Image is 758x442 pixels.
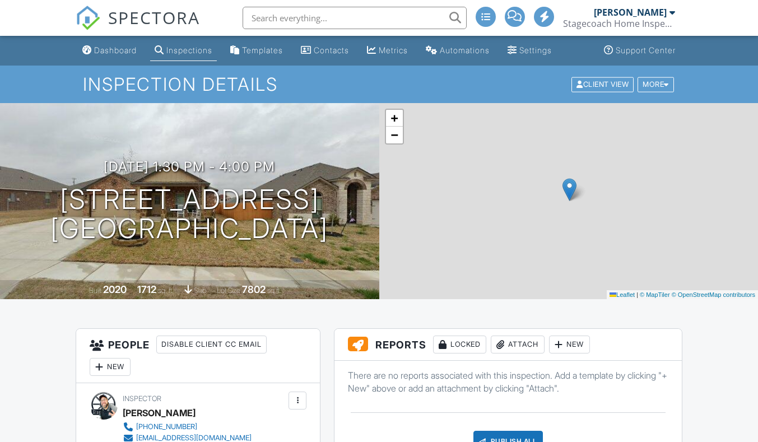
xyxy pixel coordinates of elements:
span: + [390,111,398,125]
div: 7802 [242,283,266,295]
h1: [STREET_ADDRESS] [GEOGRAPHIC_DATA] [50,185,328,244]
img: Marker [562,178,576,201]
span: sq. ft. [158,286,174,295]
div: Disable Client CC Email [156,336,267,353]
div: 1712 [137,283,156,295]
a: Metrics [362,40,412,61]
a: Contacts [296,40,354,61]
span: sq.ft. [267,286,281,295]
a: Inspections [150,40,217,61]
div: New [549,336,590,353]
div: Templates [242,45,283,55]
div: 2020 [103,283,127,295]
div: New [90,358,131,376]
div: Client View [571,77,634,92]
div: Support Center [616,45,676,55]
a: SPECTORA [76,15,200,39]
span: Lot Size [217,286,240,295]
a: [PHONE_NUMBER] [123,421,252,432]
span: Built [89,286,101,295]
img: The Best Home Inspection Software - Spectora [76,6,100,30]
span: SPECTORA [108,6,200,29]
a: Settings [503,40,556,61]
div: [PERSON_NAME] [123,404,196,421]
div: Contacts [314,45,349,55]
a: Templates [226,40,287,61]
span: slab [194,286,206,295]
h3: Reports [334,329,681,361]
div: Inspections [166,45,212,55]
a: © MapTiler [640,291,670,298]
a: Zoom in [386,110,403,127]
a: Leaflet [610,291,635,298]
a: Client View [570,80,636,88]
p: There are no reports associated with this inspection. Add a template by clicking "+ New" above or... [348,369,668,394]
div: Attach [491,336,545,353]
div: More [638,77,674,92]
h3: People [76,329,320,383]
div: Metrics [379,45,408,55]
input: Search everything... [243,7,467,29]
div: Dashboard [94,45,137,55]
a: © OpenStreetMap contributors [672,291,755,298]
h1: Inspection Details [83,75,675,94]
a: Dashboard [78,40,141,61]
h3: [DATE] 1:30 pm - 4:00 pm [104,159,275,174]
a: Zoom out [386,127,403,143]
span: | [636,291,638,298]
a: Support Center [599,40,680,61]
div: Stagecoach Home Inspections, LLC [563,18,675,29]
span: − [390,128,398,142]
a: Automations (Basic) [421,40,494,61]
div: [PHONE_NUMBER] [136,422,197,431]
span: Inspector [123,394,161,403]
div: [PERSON_NAME] [594,7,667,18]
div: Automations [440,45,490,55]
div: Settings [519,45,552,55]
div: Locked [433,336,486,353]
